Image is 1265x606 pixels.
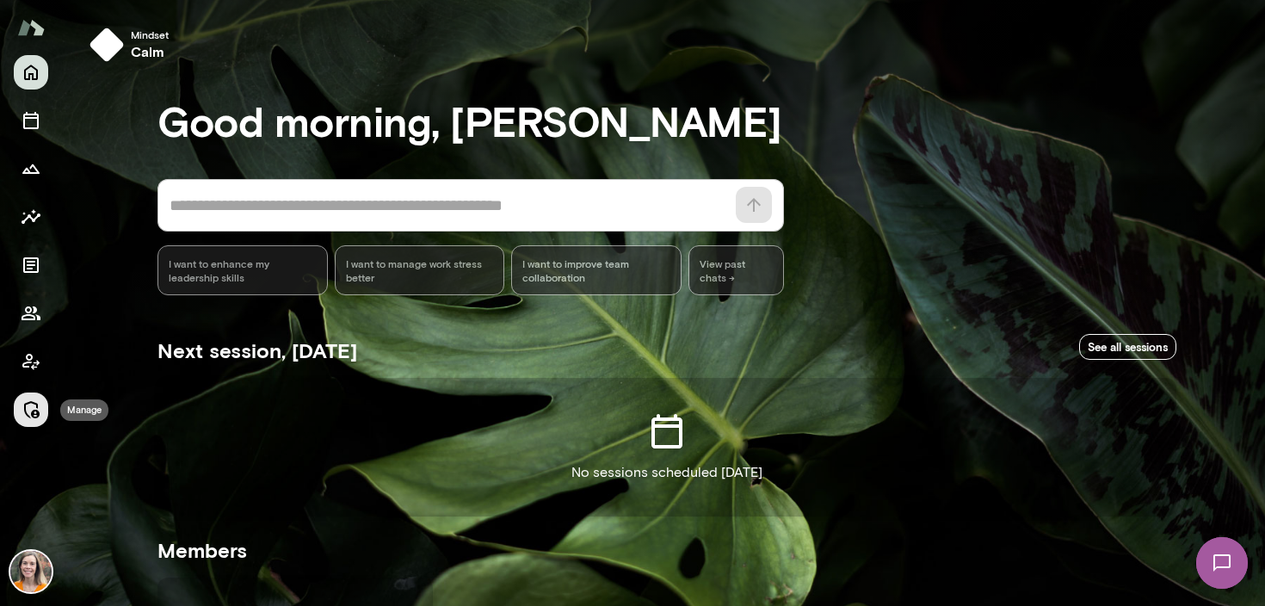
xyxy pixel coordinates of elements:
h5: Members [157,536,1176,564]
img: Mento [17,11,45,44]
a: See all sessions [1079,334,1176,361]
button: Sessions [14,103,48,138]
div: I want to improve team collaboration [511,245,682,295]
p: No sessions scheduled [DATE] [571,462,762,483]
img: mindset [89,28,124,62]
button: Insights [14,200,48,234]
div: I want to enhance my leadership skills [157,245,328,295]
div: I want to manage work stress better [335,245,505,295]
span: I want to manage work stress better [346,257,494,284]
button: Client app [14,344,48,379]
h3: Good morning, [PERSON_NAME] [157,96,1176,145]
button: Documents [14,248,48,282]
span: View past chats -> [688,245,784,295]
span: I want to enhance my leadership skills [169,257,317,284]
h6: calm [131,41,169,62]
button: Mindsetcalm [83,21,182,69]
button: Members [14,296,48,331]
span: I want to improve team collaboration [522,257,670,284]
button: Home [14,55,48,90]
button: Manage [14,393,48,427]
button: Growth Plan [14,151,48,186]
img: Carrie Kelly [10,551,52,592]
div: Manage [60,399,108,421]
span: Mindset [131,28,169,41]
h5: Next session, [DATE] [157,337,357,364]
